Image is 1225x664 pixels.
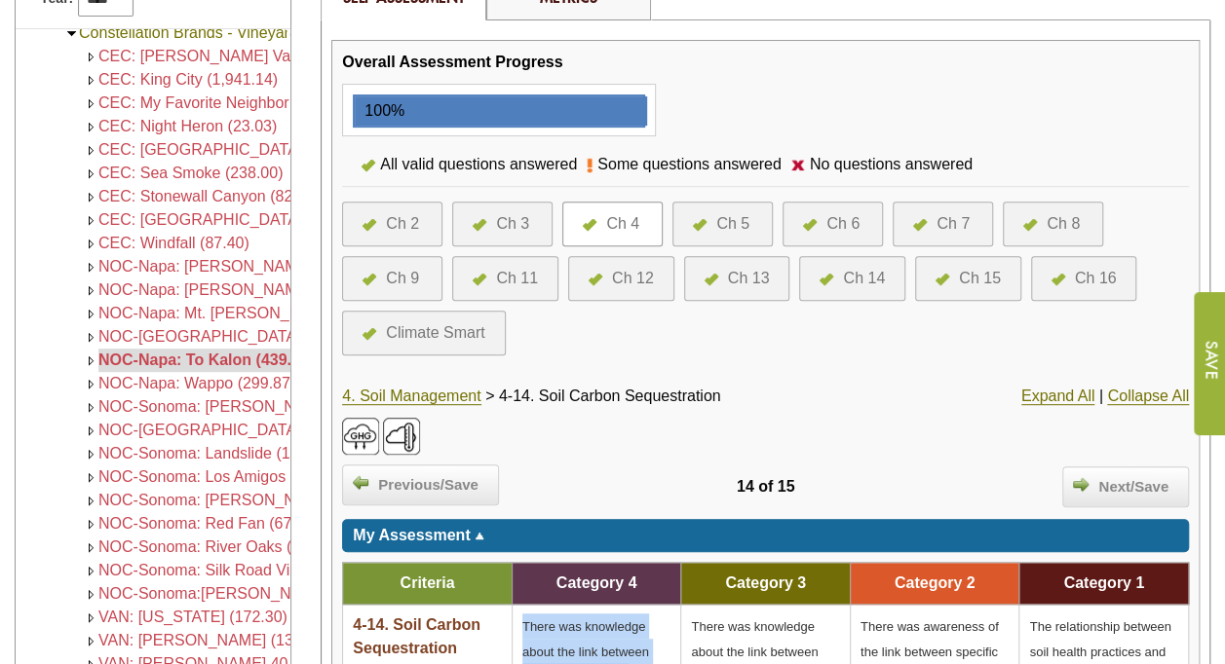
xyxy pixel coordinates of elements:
a: Ch 16 [1052,267,1117,290]
div: Ch 2 [386,212,419,236]
a: VAN: [PERSON_NAME] (139.30) [98,632,328,648]
a: NOC-Sonoma: [PERSON_NAME] (37.50) [98,492,387,508]
a: NOC-Sonoma: [PERSON_NAME] (31.70) [98,398,387,415]
span: Previous/Save [368,474,488,497]
a: NOC-Napa: Mt. [PERSON_NAME] (43.66) [98,305,392,321]
div: Ch 16 [1075,267,1117,290]
div: Ch 12 [612,267,654,290]
a: Ch 3 [473,212,532,236]
td: Category 3 [681,563,851,605]
img: icon-all-questions-answered.png [473,274,486,285]
img: icon-all-questions-answered.png [693,219,707,231]
a: VAN: [US_STATE] (172.30) [98,609,287,625]
img: arrow_left.png [353,474,368,490]
div: 100% [355,96,404,126]
span: 4-14. Soil Carbon Sequestration [353,616,480,656]
span: CEC: Night Heron (23.03) [98,118,277,134]
div: Ch 3 [496,212,529,236]
span: 14 of 15 [737,478,795,495]
img: arrow_right.png [1073,476,1089,492]
div: Ch 13 [728,267,770,290]
div: Ch 7 [937,212,970,236]
a: Ch 5 [693,212,752,236]
div: Ch 4 [606,212,639,236]
img: icon-all-questions-answered.png [363,274,376,285]
img: icon-all-questions-answered.png [936,274,949,285]
a: Climate Smart [363,321,484,345]
span: | [1099,387,1103,404]
a: Ch 2 [363,212,422,236]
a: NOC-[GEOGRAPHIC_DATA]: [GEOGRAPHIC_DATA] (210.08) [98,328,534,345]
span: Next/Save [1089,476,1178,498]
img: icon-some-questions-answered.png [587,158,593,173]
img: Climate-Smart-Hot-Spot-Thermometer-SWP-Online-System-Icon-38x38.png [383,418,420,455]
a: Ch 9 [363,267,422,290]
input: Submit [1193,292,1225,435]
a: NOC-Sonoma: Los Amigos (119.00) [98,468,348,485]
span: Criteria [401,574,455,591]
a: Next/Save [1062,466,1189,507]
img: icon-all-questions-answered.png [803,219,817,231]
a: CEC: [PERSON_NAME] Valley Vineyard (420.00) [98,48,441,64]
a: CEC: My Favorite Neighbor (60.00) [98,94,343,111]
td: Category 2 [850,563,1019,605]
a: NOC-Sonoma: Silk Road Vineyard (122.50) [98,562,400,578]
a: Ch 13 [705,267,770,290]
span: 4-14. Soil Carbon Sequestration [499,387,721,404]
a: NOC-Napa: [PERSON_NAME] (77.70) [98,258,366,275]
a: NOC-[GEOGRAPHIC_DATA]: Goldfields (97.45) [98,422,433,438]
img: icon-no-questions-answered.png [791,160,805,170]
span: CEC: [GEOGRAPHIC_DATA] (1,049.82) [98,211,378,228]
div: Overall Assessment Progress [342,51,562,74]
a: Ch 14 [820,267,885,290]
img: icon-all-questions-answered.png [362,160,375,171]
div: Ch 15 [959,267,1001,290]
a: Ch 6 [803,212,862,236]
a: Expand All [1021,387,1095,405]
span: CEC: [GEOGRAPHIC_DATA] (1,160.00) [98,141,378,158]
img: icon-all-questions-answered.png [1052,274,1065,285]
span: > [485,387,494,404]
a: Previous/Save [342,464,499,505]
div: Ch 6 [826,212,860,236]
a: Ch 12 [589,267,654,290]
div: Ch 14 [843,267,885,290]
div: All valid questions answered [375,153,587,176]
img: icon-all-questions-answered.png [1023,219,1037,231]
a: 4. Soil Management [342,387,480,405]
a: CEC: King City (1,941.14) [98,71,278,88]
a: NOC-Napa: Wappo (299.87) [98,375,295,391]
a: CEC: Stonewall Canyon (82.49) [98,188,320,204]
img: icon-all-questions-answered.png [820,274,833,285]
a: Ch 8 [1023,212,1083,236]
a: NOC-Sonoma: Red Fan (67.00) [98,515,319,532]
a: NOC-Sonoma:[PERSON_NAME] (17.00) [98,585,383,602]
a: NOC-Napa: To Kalon (439.08) [98,351,314,368]
a: CEC: Windfall (87.40) [98,235,249,251]
td: Category 1 [1019,563,1189,605]
a: NOC-Sonoma: River Oaks (including [GEOGRAPHIC_DATA]) (748.00) [98,538,588,555]
img: icon-all-questions-answered.png [473,219,486,231]
div: Ch 9 [386,267,419,290]
a: NOC-Napa: [PERSON_NAME] (60.67) [98,281,366,298]
img: icon-all-questions-answered.png [589,274,602,285]
a: Collapse All [1107,387,1189,405]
